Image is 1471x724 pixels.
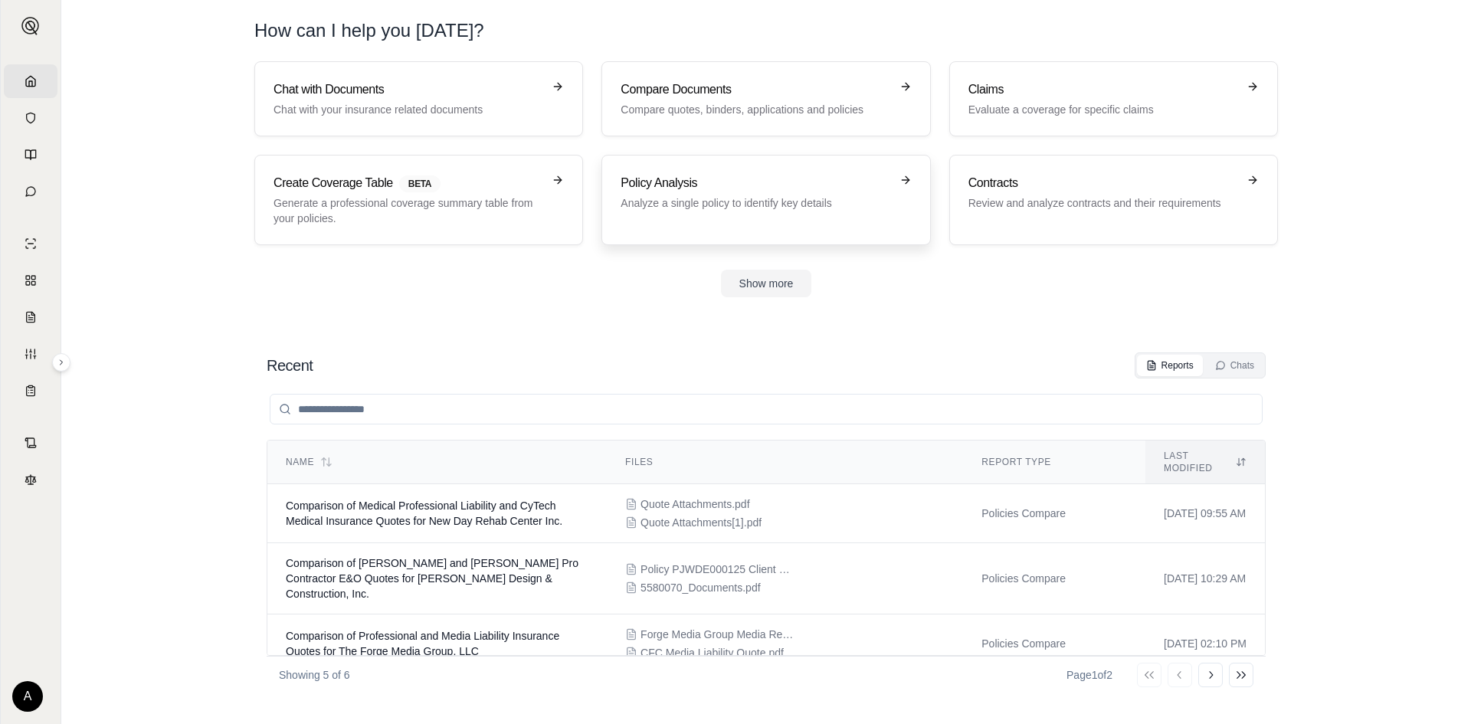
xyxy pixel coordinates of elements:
[949,155,1278,245] a: ContractsReview and analyze contracts and their requirements
[1146,359,1194,372] div: Reports
[4,64,57,98] a: Home
[15,11,46,41] button: Expand sidebar
[286,500,562,527] span: Comparison of Medical Professional Liability and CyTech Medical Insurance Quotes for New Day Reha...
[4,374,57,408] a: Coverage Table
[1145,614,1265,673] td: [DATE] 02:10 PM
[274,102,542,117] p: Chat with your insurance related documents
[4,337,57,371] a: Custom Report
[4,300,57,334] a: Claim Coverage
[968,174,1237,192] h3: Contracts
[963,543,1145,614] td: Policies Compare
[399,175,441,192] span: BETA
[254,155,583,245] a: Create Coverage TableBETAGenerate a professional coverage summary table from your policies.
[1066,667,1112,683] div: Page 1 of 2
[267,355,313,376] h2: Recent
[279,667,350,683] p: Showing 5 of 6
[274,174,542,192] h3: Create Coverage Table
[949,61,1278,136] a: ClaimsEvaluate a coverage for specific claims
[640,515,762,530] span: Quote Attachments[1].pdf
[254,61,583,136] a: Chat with DocumentsChat with your insurance related documents
[963,484,1145,543] td: Policies Compare
[21,17,40,35] img: Expand sidebar
[52,353,70,372] button: Expand sidebar
[1145,543,1265,614] td: [DATE] 10:29 AM
[963,441,1145,484] th: Report Type
[601,61,930,136] a: Compare DocumentsCompare quotes, binders, applications and policies
[968,80,1237,99] h3: Claims
[286,456,588,468] div: Name
[4,138,57,172] a: Prompt Library
[286,630,559,657] span: Comparison of Professional and Media Liability Insurance Quotes for The Forge Media Group, LLC
[640,645,784,660] span: CFC Media Liability Quote.pdf
[286,557,578,600] span: Comparison of Miller and Hiscox Pro Contractor E&O Quotes for J.W. Design & Construction, Inc.
[1206,355,1263,376] button: Chats
[4,227,57,260] a: Single Policy
[1215,359,1254,372] div: Chats
[4,463,57,496] a: Legal Search Engine
[621,174,889,192] h3: Policy Analysis
[640,580,760,595] span: 5580070_Documents.pdf
[4,101,57,135] a: Documents Vault
[601,155,930,245] a: Policy AnalysisAnalyze a single policy to identify key details
[12,681,43,712] div: A
[274,80,542,99] h3: Chat with Documents
[640,496,749,512] span: Quote Attachments.pdf
[274,195,542,226] p: Generate a professional coverage summary table from your policies.
[640,562,794,577] span: Policy PJWDE000125 Client Quote Sheet.pdf
[968,195,1237,211] p: Review and analyze contracts and their requirements
[1164,450,1247,474] div: Last modified
[721,270,812,297] button: Show more
[963,614,1145,673] td: Policies Compare
[4,264,57,297] a: Policy Comparisons
[4,426,57,460] a: Contract Analysis
[968,102,1237,117] p: Evaluate a coverage for specific claims
[607,441,963,484] th: Files
[254,18,484,43] h1: How can I help you [DATE]?
[640,627,794,642] span: Forge Media Group Media Renewal.pdf
[1137,355,1203,376] button: Reports
[621,80,889,99] h3: Compare Documents
[621,195,889,211] p: Analyze a single policy to identify key details
[4,175,57,208] a: Chat
[621,102,889,117] p: Compare quotes, binders, applications and policies
[1145,484,1265,543] td: [DATE] 09:55 AM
